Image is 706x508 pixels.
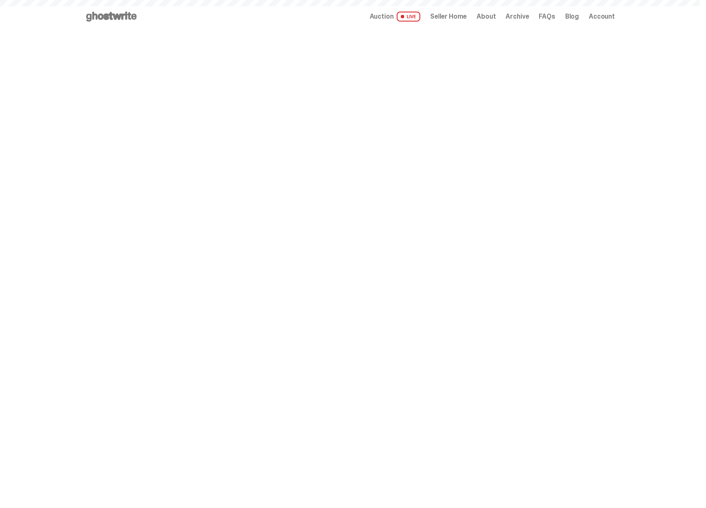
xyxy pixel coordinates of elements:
[370,12,420,22] a: Auction LIVE
[589,13,615,20] a: Account
[506,13,529,20] a: Archive
[477,13,496,20] a: About
[430,13,467,20] a: Seller Home
[539,13,555,20] a: FAQs
[565,13,579,20] a: Blog
[397,12,420,22] span: LIVE
[370,13,394,20] span: Auction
